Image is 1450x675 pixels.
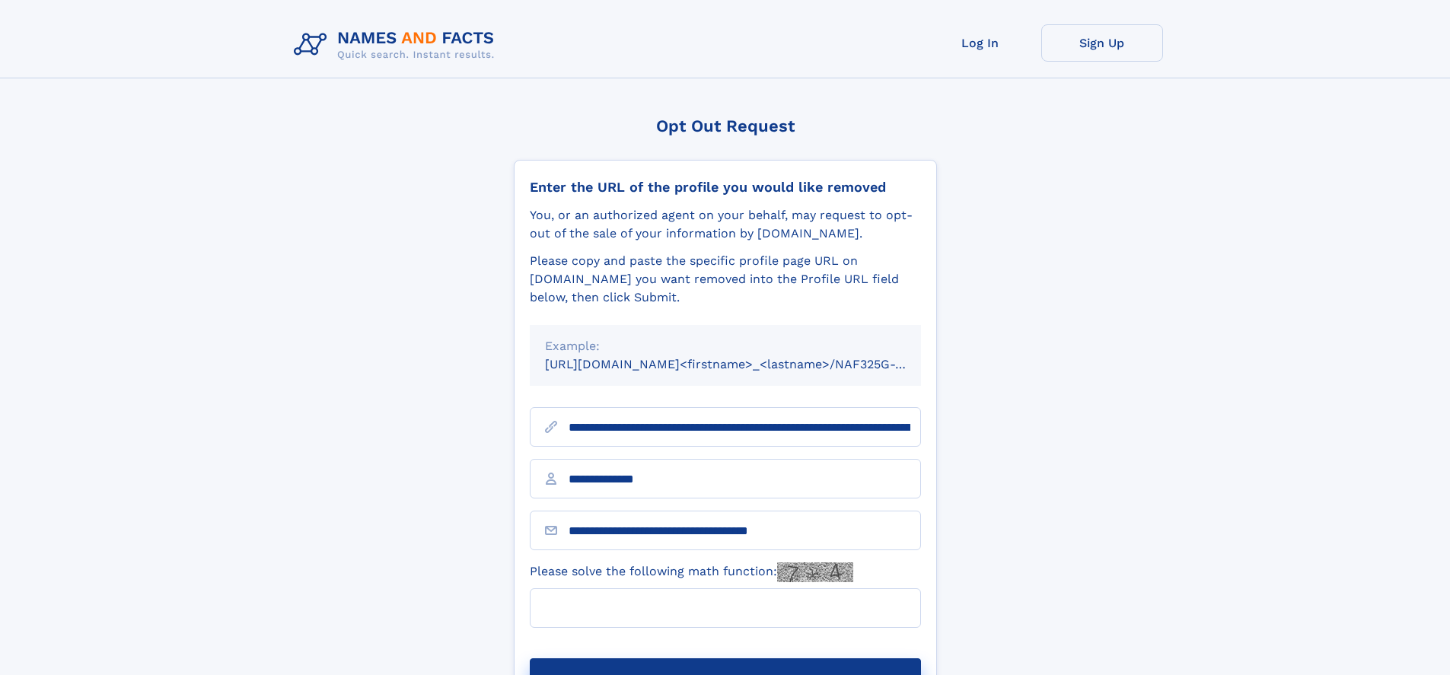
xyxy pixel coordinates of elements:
[919,24,1041,62] a: Log In
[545,337,906,355] div: Example:
[514,116,937,135] div: Opt Out Request
[530,206,921,243] div: You, or an authorized agent on your behalf, may request to opt-out of the sale of your informatio...
[530,179,921,196] div: Enter the URL of the profile you would like removed
[1041,24,1163,62] a: Sign Up
[530,562,853,582] label: Please solve the following math function:
[288,24,507,65] img: Logo Names and Facts
[545,357,950,371] small: [URL][DOMAIN_NAME]<firstname>_<lastname>/NAF325G-xxxxxxxx
[530,252,921,307] div: Please copy and paste the specific profile page URL on [DOMAIN_NAME] you want removed into the Pr...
